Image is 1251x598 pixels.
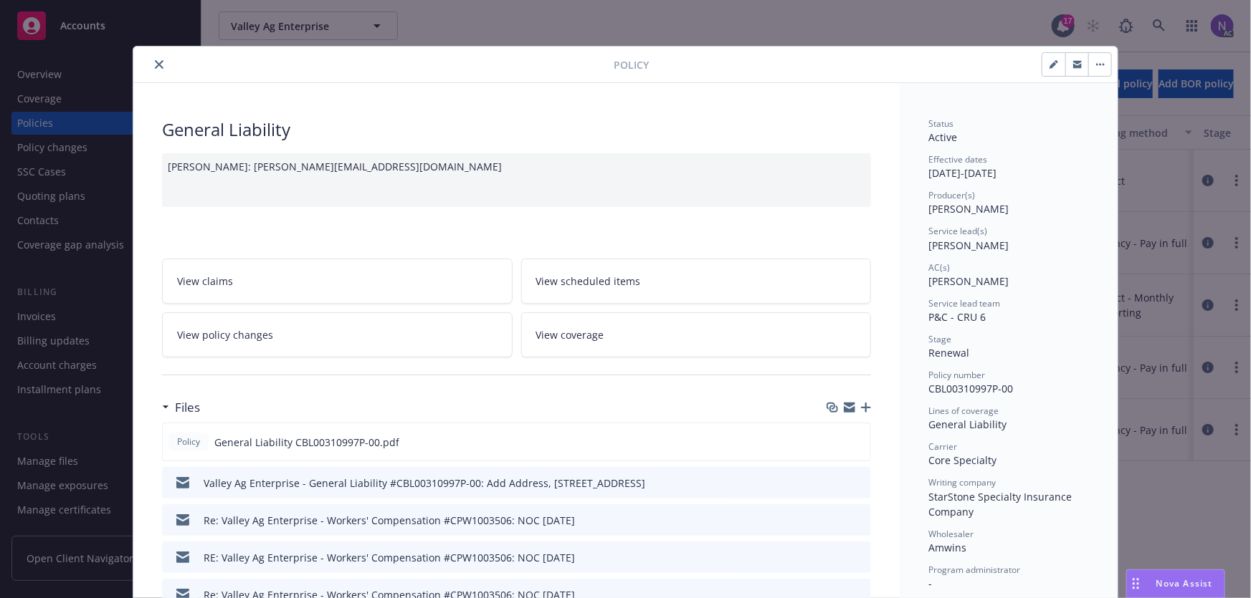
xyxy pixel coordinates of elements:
[928,564,1020,576] span: Program administrator
[214,435,399,450] span: General Liability CBL00310997P-00.pdf
[204,513,575,528] div: Re: Valley Ag Enterprise - Workers' Compensation #CPW1003506: NOC [DATE]
[1156,577,1213,589] span: Nova Assist
[928,189,975,201] span: Producer(s)
[829,476,841,491] button: download file
[928,490,1075,519] span: StarStone Specialty Insurance Company
[928,528,974,540] span: Wholesaler
[177,274,233,289] span: View claims
[1127,570,1145,597] div: Drag to move
[928,346,969,360] span: Renewal
[928,225,987,237] span: Service lead(s)
[928,476,996,488] span: Writing company
[175,398,200,417] h3: Files
[928,238,1009,252] span: [PERSON_NAME]
[928,405,999,417] span: Lines of coverage
[852,550,865,565] button: preview file
[852,435,865,450] button: preview file
[852,476,865,491] button: preview file
[928,130,957,144] span: Active
[829,513,841,528] button: download file
[928,297,1000,309] span: Service lead team
[928,369,985,381] span: Policy number
[1126,569,1225,598] button: Nova Assist
[928,310,986,324] span: P&C - CRU 6
[536,327,604,342] span: View coverage
[928,453,996,467] span: Core Specialty
[536,274,641,289] span: View scheduled items
[928,577,932,590] span: -
[162,312,513,357] a: View policy changes
[177,327,273,342] span: View policy changes
[928,261,950,274] span: AC(s)
[928,418,1007,431] span: General Liability
[162,117,871,142] div: General Liability
[928,117,953,130] span: Status
[162,259,513,304] a: View claims
[928,274,1009,288] span: [PERSON_NAME]
[521,259,872,304] a: View scheduled items
[928,382,1013,395] span: CBL00310997P-00
[162,153,871,207] div: [PERSON_NAME]: [PERSON_NAME][EMAIL_ADDRESS][DOMAIN_NAME]
[614,57,649,72] span: Policy
[151,56,168,73] button: close
[928,202,1009,216] span: [PERSON_NAME]
[204,550,575,565] div: RE: Valley Ag Enterprise - Workers' Compensation #CPW1003506: NOC [DATE]
[174,435,203,448] span: Policy
[204,476,645,491] div: Valley Ag Enterprise - General Liability #CBL00310997P-00: Add Address, [STREET_ADDRESS]
[829,435,840,450] button: download file
[852,513,865,528] button: preview file
[928,440,957,453] span: Carrier
[928,333,951,345] span: Stage
[928,541,966,554] span: Amwins
[829,550,841,565] button: download file
[928,153,1089,180] div: [DATE] - [DATE]
[928,153,987,165] span: Effective dates
[521,312,872,357] a: View coverage
[162,398,200,417] div: Files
